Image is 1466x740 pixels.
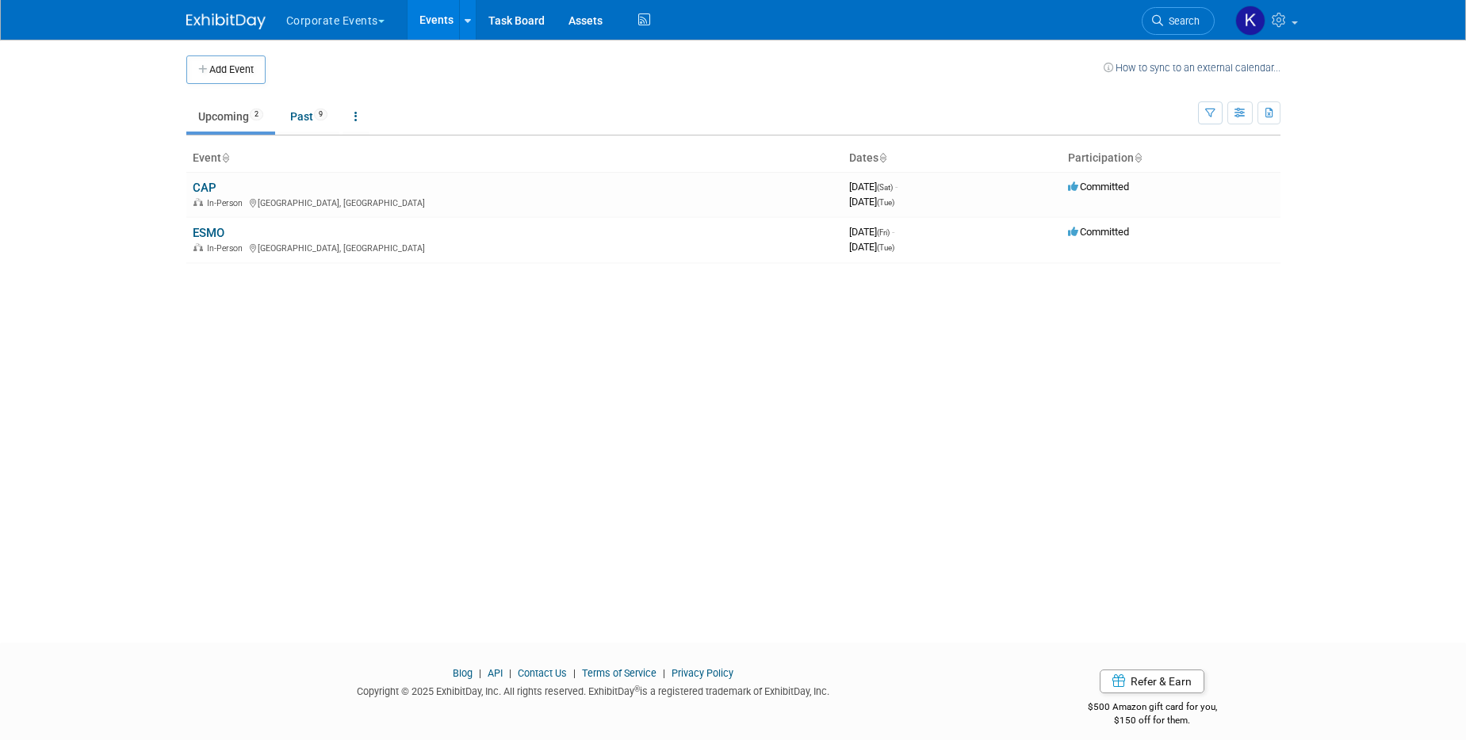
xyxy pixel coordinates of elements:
[518,667,567,679] a: Contact Us
[849,226,894,238] span: [DATE]
[1062,145,1280,172] th: Participation
[186,13,266,29] img: ExhibitDay
[634,685,640,693] sup: ®
[193,196,836,208] div: [GEOGRAPHIC_DATA], [GEOGRAPHIC_DATA]
[186,101,275,132] a: Upcoming2
[849,241,894,253] span: [DATE]
[877,243,894,252] span: (Tue)
[193,198,203,206] img: In-Person Event
[207,198,247,208] span: In-Person
[475,667,485,679] span: |
[186,55,266,84] button: Add Event
[193,226,224,240] a: ESMO
[659,667,669,679] span: |
[221,151,229,164] a: Sort by Event Name
[186,145,843,172] th: Event
[569,667,580,679] span: |
[1235,6,1265,36] img: Keirsten Davis
[1100,669,1204,693] a: Refer & Earn
[193,243,203,251] img: In-Person Event
[186,681,1001,699] div: Copyright © 2025 ExhibitDay, Inc. All rights reserved. ExhibitDay is a registered trademark of Ex...
[250,109,263,120] span: 2
[193,181,216,195] a: CAP
[877,228,890,237] span: (Fri)
[582,667,656,679] a: Terms of Service
[193,241,836,254] div: [GEOGRAPHIC_DATA], [GEOGRAPHIC_DATA]
[1134,151,1142,164] a: Sort by Participation Type
[1142,7,1215,35] a: Search
[1024,690,1280,727] div: $500 Amazon gift card for you,
[895,181,898,193] span: -
[453,667,473,679] a: Blog
[849,181,898,193] span: [DATE]
[672,667,733,679] a: Privacy Policy
[505,667,515,679] span: |
[877,198,894,207] span: (Tue)
[892,226,894,238] span: -
[878,151,886,164] a: Sort by Start Date
[488,667,503,679] a: API
[1024,714,1280,727] div: $150 off for them.
[207,243,247,254] span: In-Person
[314,109,327,120] span: 9
[843,145,1062,172] th: Dates
[278,101,339,132] a: Past9
[1104,62,1280,74] a: How to sync to an external calendar...
[877,183,893,192] span: (Sat)
[849,196,894,208] span: [DATE]
[1163,15,1200,27] span: Search
[1068,181,1129,193] span: Committed
[1068,226,1129,238] span: Committed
